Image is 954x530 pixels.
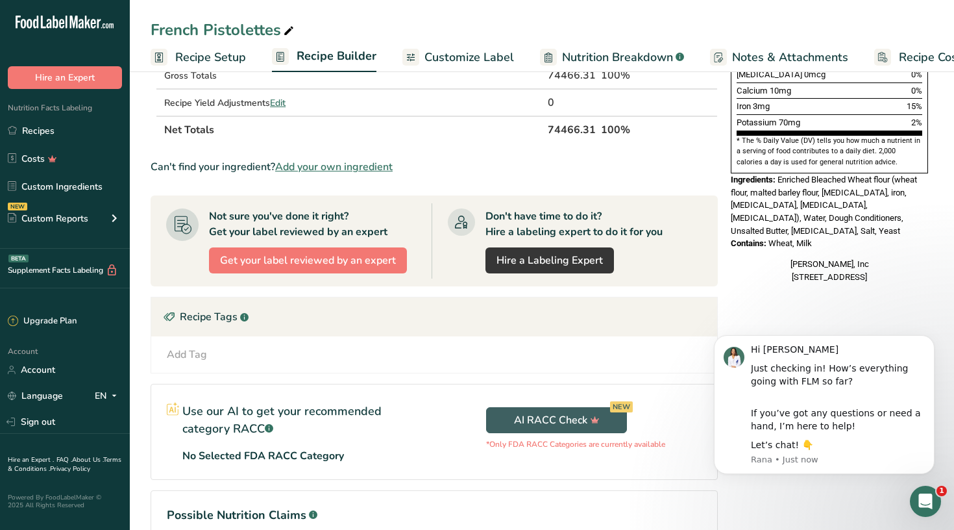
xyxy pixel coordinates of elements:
[151,18,297,42] div: French Pistolettes
[540,43,684,72] a: Nutrition Breakdown
[56,455,72,464] a: FAQ .
[562,49,673,66] span: Nutrition Breakdown
[804,69,826,79] span: 0mcg
[732,49,848,66] span: Notes & Attachments
[182,403,419,438] p: Use our AI to get your recommended category RACC
[486,407,627,433] button: AI RACC Check NEW
[8,203,27,210] div: NEW
[8,255,29,262] div: BETA
[548,68,596,83] div: 74466.31
[936,486,947,496] span: 1
[911,86,922,95] span: 0%
[8,494,122,509] div: Powered By FoodLabelMaker © 2025 All Rights Reserved
[911,118,922,127] span: 2%
[209,208,387,240] div: Not sure you've done it right? Get your label reviewed by an expert
[731,175,917,236] span: Enriched Bleached Wheat flour (wheat flour, malted barley flour, [MEDICAL_DATA], iron, [MEDICAL_D...
[95,388,122,404] div: EN
[297,47,376,65] span: Recipe Builder
[164,69,371,82] div: Gross Totals
[175,49,246,66] span: Recipe Setup
[275,159,393,175] span: Add your own ingredient
[270,97,286,109] span: Edit
[598,116,659,143] th: 100%
[610,401,633,412] div: NEW
[737,86,768,95] span: Calcium
[8,212,88,225] div: Custom Reports
[731,258,928,283] div: [PERSON_NAME], Inc [STREET_ADDRESS]
[8,66,122,89] button: Hire an Expert
[694,318,954,495] iframe: Intercom notifications message
[514,412,600,428] span: AI RACC Check
[601,68,656,83] div: 100%
[402,43,514,72] a: Customize Label
[737,118,777,127] span: Potassium
[8,385,63,407] a: Language
[151,43,246,72] a: Recipe Setup
[8,455,121,473] a: Terms & Conditions .
[50,464,90,473] a: Privacy Policy
[485,208,663,240] div: Don't have time to do it? Hire a labeling expert to do it for you
[167,507,702,524] h1: Possible Nutrition Claims
[770,86,791,95] span: 10mg
[220,253,396,268] span: Get your label reviewed by an expert
[737,69,802,79] span: [MEDICAL_DATA]
[486,438,665,450] p: *Only FDA RACC Categories are currently available
[182,448,344,464] p: No Selected FDA RACC Category
[424,49,514,66] span: Customize Label
[779,118,800,127] span: 70mg
[151,297,717,336] div: Recipe Tags
[768,238,812,248] span: Wheat, Milk
[737,136,922,168] section: * The % Daily Value (DV) tells you how much a nutrient in a serving of food contributes to a dail...
[545,116,598,143] th: 74466.31
[8,315,77,328] div: Upgrade Plan
[907,101,922,111] span: 15%
[710,43,848,72] a: Notes & Attachments
[151,159,718,175] div: Can't find your ingredient?
[731,175,776,184] span: Ingredients:
[737,101,751,111] span: Iron
[164,96,371,110] div: Recipe Yield Adjustments
[910,486,941,517] iframe: Intercom live chat
[72,455,103,464] a: About Us .
[272,42,376,73] a: Recipe Builder
[8,455,54,464] a: Hire an Expert .
[162,116,545,143] th: Net Totals
[911,69,922,79] span: 0%
[731,238,766,248] span: Contains:
[485,247,614,273] a: Hire a Labeling Expert
[548,95,596,110] div: 0
[209,247,407,273] button: Get your label reviewed by an expert
[753,101,770,111] span: 3mg
[167,347,207,362] div: Add Tag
